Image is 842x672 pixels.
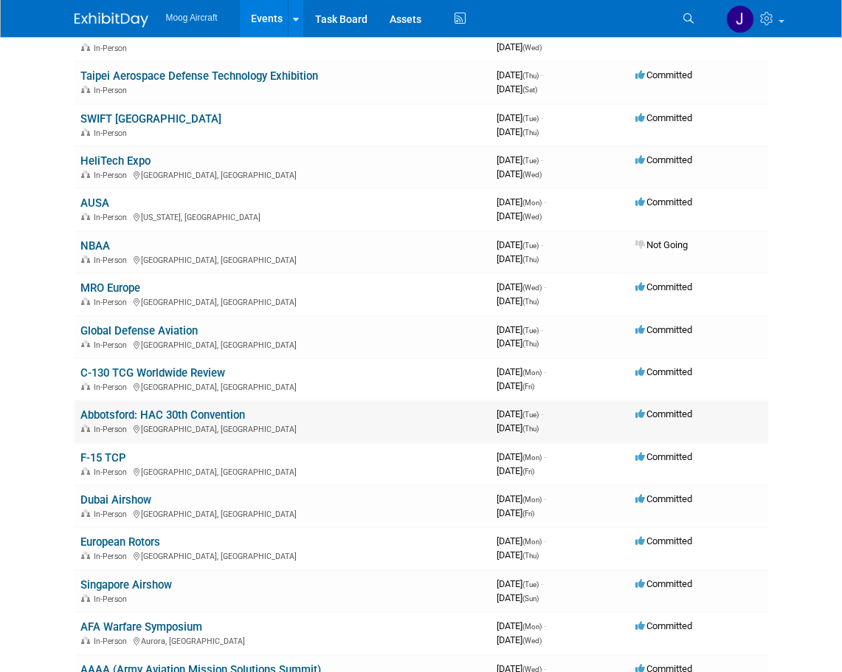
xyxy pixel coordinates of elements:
[80,493,151,507] a: Dubai Airshow
[80,27,156,41] a: MCAS Miramar
[497,337,539,349] span: [DATE]
[81,594,90,602] img: In-Person Event
[522,368,542,377] span: (Mon)
[497,27,546,38] span: [DATE]
[94,637,131,646] span: In-Person
[635,408,692,419] span: Committed
[635,578,692,589] span: Committed
[635,324,692,335] span: Committed
[81,552,90,559] img: In-Person Event
[544,535,546,546] span: -
[544,366,546,377] span: -
[94,340,131,350] span: In-Person
[635,69,692,80] span: Committed
[94,425,131,434] span: In-Person
[80,281,140,295] a: MRO Europe
[522,241,539,250] span: (Tue)
[635,620,692,631] span: Committed
[81,510,90,517] img: In-Person Event
[81,86,90,93] img: In-Person Event
[497,324,543,335] span: [DATE]
[80,366,225,380] a: C-130 TCG Worldwide Review
[635,493,692,504] span: Committed
[497,620,546,631] span: [DATE]
[80,253,485,265] div: [GEOGRAPHIC_DATA], [GEOGRAPHIC_DATA]
[522,425,539,433] span: (Thu)
[497,493,546,504] span: [DATE]
[166,13,218,23] span: Moog Aircraft
[522,340,539,348] span: (Thu)
[541,154,543,165] span: -
[522,510,534,518] span: (Fri)
[522,256,539,264] span: (Thu)
[81,383,90,390] img: In-Person Event
[522,86,537,94] span: (Sat)
[522,496,542,504] span: (Mon)
[522,580,539,589] span: (Tue)
[497,281,546,292] span: [DATE]
[497,210,542,222] span: [DATE]
[544,620,546,631] span: -
[635,239,688,250] span: Not Going
[80,210,485,222] div: [US_STATE], [GEOGRAPHIC_DATA]
[81,128,90,136] img: In-Person Event
[80,465,485,477] div: [GEOGRAPHIC_DATA], [GEOGRAPHIC_DATA]
[80,549,485,561] div: [GEOGRAPHIC_DATA], [GEOGRAPHIC_DATA]
[497,592,539,603] span: [DATE]
[497,451,546,462] span: [DATE]
[522,44,542,52] span: (Wed)
[497,549,539,560] span: [DATE]
[75,13,148,27] img: ExhibitDay
[635,451,692,462] span: Committed
[94,128,131,138] span: In-Person
[94,213,131,222] span: In-Person
[497,239,543,250] span: [DATE]
[94,256,131,265] span: In-Person
[81,298,90,305] img: In-Person Event
[497,154,543,165] span: [DATE]
[497,465,534,476] span: [DATE]
[497,535,546,546] span: [DATE]
[80,239,110,253] a: NBAA
[541,239,543,250] span: -
[80,578,172,592] a: Singapore Airshow
[522,128,539,137] span: (Thu)
[497,112,543,123] span: [DATE]
[497,366,546,377] span: [DATE]
[541,578,543,589] span: -
[522,199,542,207] span: (Mon)
[81,637,90,644] img: In-Person Event
[635,154,692,165] span: Committed
[497,83,537,95] span: [DATE]
[522,623,542,631] span: (Mon)
[81,425,90,432] img: In-Person Event
[497,196,546,208] span: [DATE]
[94,552,131,561] span: In-Person
[522,467,534,476] span: (Fri)
[497,126,539,137] span: [DATE]
[635,112,692,123] span: Committed
[94,383,131,392] span: In-Person
[80,620,202,634] a: AFA Warfare Symposium
[522,326,539,335] span: (Tue)
[80,507,485,519] div: [GEOGRAPHIC_DATA], [GEOGRAPHIC_DATA]
[544,196,546,208] span: -
[635,535,692,546] span: Committed
[522,538,542,546] span: (Mon)
[80,154,151,168] a: HeliTech Expo
[541,69,543,80] span: -
[81,44,90,51] img: In-Person Event
[544,27,546,38] span: -
[497,69,543,80] span: [DATE]
[81,340,90,348] img: In-Person Event
[80,295,485,307] div: [GEOGRAPHIC_DATA], [GEOGRAPHIC_DATA]
[522,114,539,123] span: (Tue)
[497,380,534,391] span: [DATE]
[497,295,539,306] span: [DATE]
[522,213,542,221] span: (Wed)
[522,594,539,603] span: (Sun)
[80,422,485,434] div: [GEOGRAPHIC_DATA], [GEOGRAPHIC_DATA]
[80,196,109,210] a: AUSA
[522,552,539,560] span: (Thu)
[541,324,543,335] span: -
